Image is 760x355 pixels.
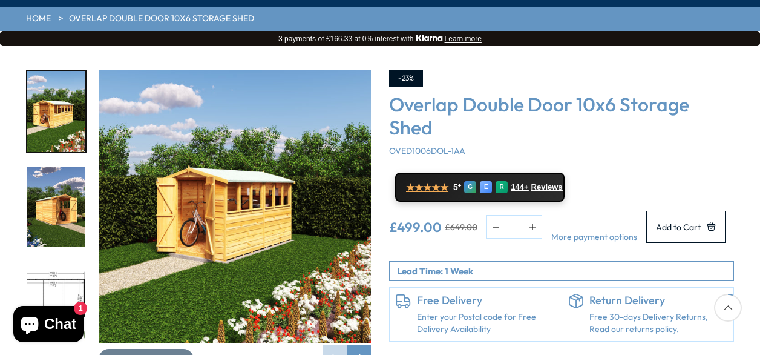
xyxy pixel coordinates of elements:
[551,231,637,244] a: More payment options
[589,311,728,335] p: Free 30-days Delivery Returns, Read our returns policy.
[417,311,555,335] a: Enter your Postal code for Free Delivery Availability
[397,265,733,277] p: Lead Time: 1 Week
[27,167,85,247] img: OverlapValueDDoor10x6_WINS_garden_LH_200x200.jpg
[26,165,87,248] div: 2 / 18
[511,182,528,192] span: 144+
[10,306,87,345] inbox-online-store-chat: Shopify online store chat
[389,70,423,87] div: -23%
[480,181,492,193] div: E
[531,182,563,192] span: Reviews
[99,70,371,343] img: Overlap Double Door 10x6 Storage Shed
[389,221,442,234] ins: £499.00
[417,294,555,307] h6: Free Delivery
[389,93,734,139] h3: Overlap Double Door 10x6 Storage Shed
[26,13,51,25] a: HOME
[656,223,701,231] span: Add to Cart
[496,181,508,193] div: R
[464,181,476,193] div: G
[395,173,565,202] a: ★★★★★ 5* G E R 144+ Reviews
[27,71,85,152] img: OverlapValueDDoor10x6_WINS_garden_rh_200x200.jpg
[406,182,448,193] span: ★★★★★
[26,70,87,153] div: 1 / 18
[646,211,726,243] button: Add to Cart
[445,223,477,231] del: £649.00
[69,13,254,25] a: Overlap Double Door 10x6 Storage Shed
[589,294,728,307] h6: Return Delivery
[26,260,87,343] div: 3 / 18
[27,261,85,342] img: OverlapValue10x6WINDOWA06513FLOORPLAN_200x200.jpg
[389,145,465,156] span: OVED1006DOL-1AA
